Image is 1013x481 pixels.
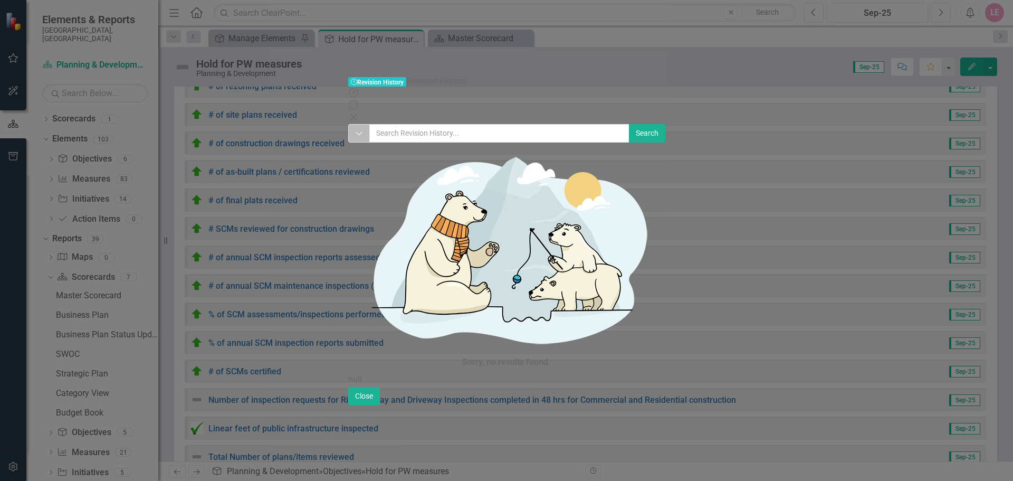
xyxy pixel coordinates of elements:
[348,374,459,386] div: null
[348,387,380,405] button: Close
[348,143,665,354] img: No results found
[406,76,466,86] span: Revision History
[462,356,551,369] div: Sorry, no results found.
[629,124,665,143] button: Search
[348,77,406,87] span: Revision History
[369,124,630,143] input: Search Revision History...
